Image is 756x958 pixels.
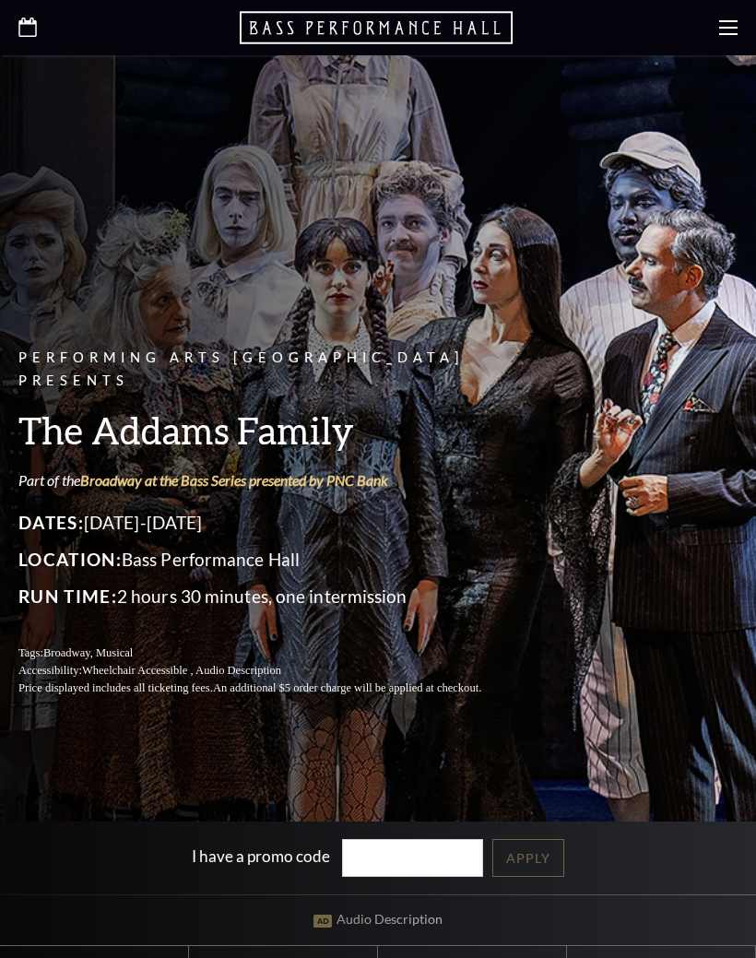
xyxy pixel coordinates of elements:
p: Performing Arts [GEOGRAPHIC_DATA] Presents [18,347,526,393]
p: Price displayed includes all ticketing fees. [18,680,526,697]
p: 2 hours 30 minutes, one intermission [18,582,526,611]
a: Broadway at the Bass Series presented by PNC Bank [80,471,388,489]
h3: The Addams Family [18,407,526,454]
span: Broadway, Musical [43,646,133,659]
span: An additional $5 order charge will be applied at checkout. [213,681,481,694]
p: [DATE]-[DATE] [18,508,526,538]
p: Accessibility: [18,662,526,680]
label: I have a promo code [192,846,330,866]
span: Wheelchair Accessible , Audio Description [82,664,281,677]
span: Run Time: [18,585,117,607]
p: Bass Performance Hall [18,545,526,574]
p: Part of the [18,470,526,491]
span: Dates: [18,512,84,533]
span: Location: [18,549,122,570]
p: Tags: [18,645,526,662]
